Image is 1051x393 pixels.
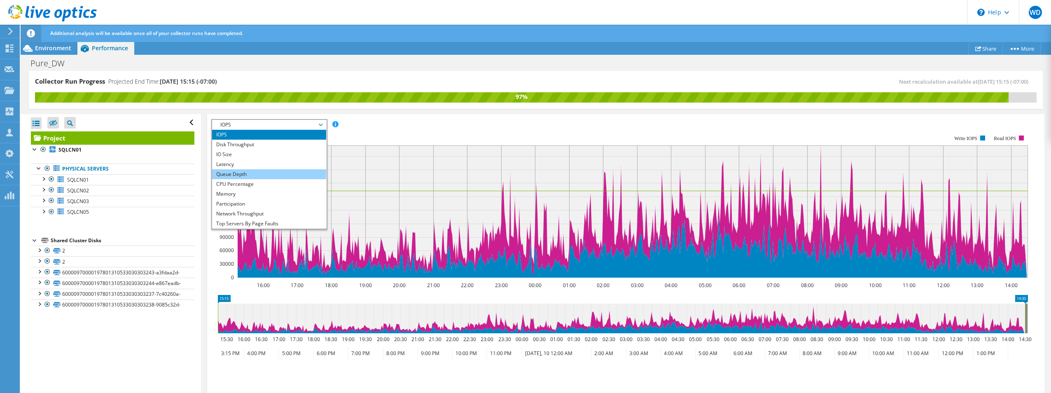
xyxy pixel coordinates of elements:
li: Latency [212,159,326,169]
text: 14:30 [1018,336,1031,343]
text: 20:00 [376,336,389,343]
h1: Pure_DW [27,59,77,68]
text: 22:30 [463,336,476,343]
span: Next recalculation available at [899,78,1032,85]
text: 02:00 [596,282,609,289]
text: 05:00 [698,282,711,289]
text: 10:00 [869,282,881,289]
text: 22:00 [460,282,473,289]
span: Additional analysis will be available once all of your collector runs have completed. [50,30,243,37]
text: 20:30 [394,336,406,343]
text: 00:00 [528,282,541,289]
a: 60000970000197801310533030303243-a3fdaa2d- [31,267,194,278]
div: 97% [35,92,1009,101]
h4: Projected End Time: [108,77,217,86]
text: 13:30 [984,336,997,343]
li: Memory [212,189,326,199]
text: 30000 [220,260,234,267]
span: Performance [92,44,128,52]
text: 06:30 [741,336,754,343]
text: 17:30 [290,336,302,343]
span: Environment [35,44,71,52]
a: SQLCN01 [31,174,194,185]
text: 00:00 [515,336,528,343]
li: Disk Throughput [212,140,326,150]
a: SQLCN02 [31,185,194,196]
li: Top Servers By Page Faults [212,219,326,229]
text: 12:00 [932,336,945,343]
a: 60000970000197801310533030303237-7c40260a- [31,289,194,299]
text: 09:00 [834,282,847,289]
text: Write IOPS [954,136,977,141]
text: 06:00 [724,336,736,343]
text: 02:30 [602,336,615,343]
text: 14:00 [1001,336,1014,343]
span: WD [1029,6,1042,19]
li: CPU Percentage [212,179,326,189]
text: 08:30 [810,336,823,343]
a: Physical Servers [31,164,194,174]
text: 90000 [220,234,234,241]
text: 19:00 [359,282,371,289]
div: Shared Cluster Disks [51,236,194,246]
text: 02:00 [584,336,597,343]
text: 05:00 [689,336,701,343]
text: 23:30 [498,336,511,343]
text: 10:30 [880,336,892,343]
text: 01:00 [563,282,575,289]
text: 0 [231,274,234,281]
text: 16:00 [237,336,250,343]
span: IOPS [216,120,322,130]
text: 19:30 [359,336,371,343]
text: 08:00 [801,282,813,289]
text: 07:00 [758,336,771,343]
text: 16:00 [257,282,269,289]
text: 11:00 [897,336,910,343]
text: 23:00 [480,336,493,343]
text: 21:30 [428,336,441,343]
text: 11:00 [902,282,915,289]
text: 06:00 [732,282,745,289]
li: IO Size [212,150,326,159]
text: 13:00 [967,336,979,343]
text: 16:30 [255,336,267,343]
text: 05:30 [706,336,719,343]
li: IOPS [212,130,326,140]
text: 04:00 [664,282,677,289]
b: SQLCN01 [58,146,82,153]
text: 04:30 [671,336,684,343]
span: [DATE] 15:15 (-07:00) [160,77,217,85]
text: 17:00 [290,282,303,289]
text: 11:30 [914,336,927,343]
a: SQLCN03 [31,196,194,206]
text: 09:30 [845,336,858,343]
text: 19:00 [341,336,354,343]
li: Network Throughput [212,209,326,219]
span: SQLCN03 [67,198,89,205]
text: 00:30 [533,336,545,343]
a: Project [31,131,194,145]
span: [DATE] 15:15 (-07:00) [978,78,1028,85]
text: 03:30 [637,336,649,343]
span: SQLCN05 [67,208,89,215]
text: 03:00 [631,282,643,289]
text: 23:00 [495,282,507,289]
text: 04:00 [654,336,667,343]
text: 12:30 [949,336,962,343]
a: More [1002,42,1041,55]
a: Share [969,42,1003,55]
a: 60000970000197801310533030303244-e867eadb- [31,278,194,288]
text: 18:00 [325,282,337,289]
text: 07:00 [766,282,779,289]
a: SQLCN05 [31,207,194,218]
a: 2 [31,246,194,256]
a: 2 [31,256,194,267]
text: 07:30 [775,336,788,343]
li: Participation [212,199,326,209]
text: 14:00 [1004,282,1017,289]
text: 13:00 [970,282,983,289]
text: 09:00 [828,336,841,343]
text: 21:00 [427,282,439,289]
text: 15:30 [220,336,233,343]
text: 18:30 [324,336,337,343]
